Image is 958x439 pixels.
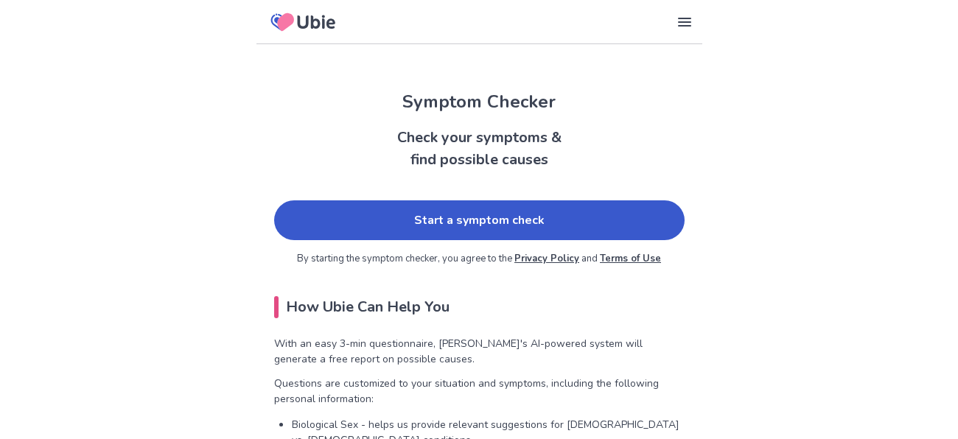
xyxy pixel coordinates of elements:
a: Start a symptom check [274,200,685,240]
a: Privacy Policy [514,252,579,265]
h2: How Ubie Can Help You [274,296,685,318]
h1: Symptom Checker [256,88,702,115]
a: Terms of Use [600,252,661,265]
p: With an easy 3-min questionnaire, [PERSON_NAME]'s AI-powered system will generate a free report o... [274,336,685,367]
p: By starting the symptom checker, you agree to the and [274,252,685,267]
p: Questions are customized to your situation and symptoms, including the following personal informa... [274,376,685,407]
h2: Check your symptoms & find possible causes [256,127,702,171]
